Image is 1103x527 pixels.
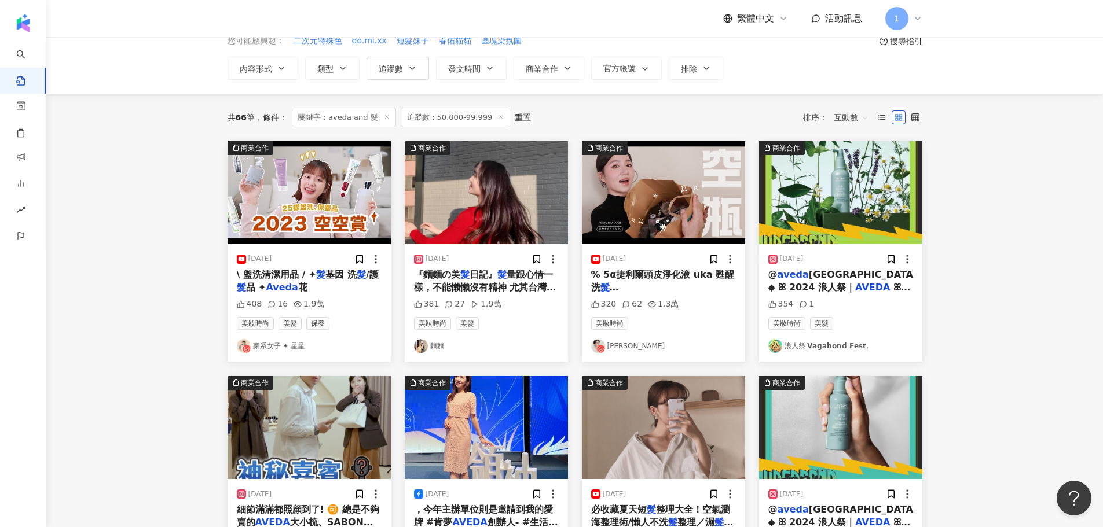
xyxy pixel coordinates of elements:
[526,64,558,73] span: 商業合作
[768,339,782,353] img: KOL Avatar
[228,35,284,47] span: 您可能感興趣：
[759,376,922,479] div: post-image商業合作
[397,35,429,47] span: 短髮妹子
[591,339,736,353] a: KOL Avatar[PERSON_NAME]
[414,339,559,353] a: KOL Avatar麵麵
[414,317,451,330] span: 美妝時尚
[855,282,890,293] mark: AVEDA
[401,108,511,127] span: 追蹤數：50,000-99,999
[595,142,623,154] div: 商業合作
[438,35,472,47] button: 春佑貓貓
[228,141,391,244] img: post-image
[414,339,428,353] img: KOL Avatar
[759,141,922,244] img: post-image
[405,376,568,479] img: post-image
[439,35,471,47] span: 春佑貓貓
[759,376,922,479] img: post-image
[780,489,804,499] div: [DATE]
[293,35,343,47] button: 二次元特殊色
[246,282,266,293] span: 品 ✦
[768,298,794,310] div: 354
[237,339,251,353] img: KOL Avatar
[396,35,430,47] button: 短髮妹子
[236,113,247,122] span: 66
[228,57,298,80] button: 內容形式
[471,298,501,310] div: 1.9萬
[240,64,272,73] span: 內容形式
[317,64,334,73] span: 類型
[418,142,446,154] div: 商業合作
[237,298,262,310] div: 408
[16,42,39,87] a: search
[237,282,246,293] mark: 髮
[497,269,507,280] mark: 髮
[367,57,429,80] button: 追蹤數
[228,376,391,479] div: post-image商業合作
[351,35,387,47] button: do.mi.xx
[603,489,626,499] div: [DATE]
[799,298,814,310] div: 1
[768,339,913,353] a: KOL Avatar浪人祭 𝗩𝗮𝗴𝗮𝗯𝗼𝗻𝗱 𝗙𝗲𝘀𝘁.
[780,254,804,264] div: [DATE]
[426,254,449,264] div: [DATE]
[352,35,387,47] span: do.mi.xx
[825,13,862,24] span: 活動訊息
[241,377,269,389] div: 商業合作
[241,142,269,154] div: 商業合作
[591,504,647,515] span: 必收藏夏天短
[647,504,656,515] mark: 髮
[14,14,32,32] img: logo icon
[778,269,809,280] mark: aveda
[737,12,774,25] span: 繁體中文
[267,298,288,310] div: 16
[669,57,723,80] button: 排除
[448,64,481,73] span: 發文時間
[681,64,697,73] span: 排除
[456,317,479,330] span: 美髮
[248,489,272,499] div: [DATE]
[803,108,875,127] div: 排序：
[768,269,918,293] span: [GEOGRAPHIC_DATA] ◆ ꕤ 2024 浪人祭｜
[591,269,735,293] span: % 5α捷利爾頭皮淨化液 uka 甦醒洗
[768,317,805,330] span: 美妝時尚
[772,377,800,389] div: 商業合作
[294,298,324,310] div: 1.9萬
[778,504,809,515] mark: aveda
[445,298,465,310] div: 27
[648,298,679,310] div: 1.3萬
[582,376,745,479] img: post-image
[414,269,556,306] span: 量跟心情一樣，不能懶懶沒有精神 尤其台灣這種濕熱天氣，頭
[515,113,531,122] div: 重置
[298,282,307,293] span: 花
[255,113,287,122] span: 條件 ：
[228,113,255,122] div: 共 筆
[603,254,626,264] div: [DATE]
[582,141,745,244] img: post-image
[16,198,25,224] span: rise
[237,317,274,330] span: 美妝時尚
[603,64,636,73] span: 官方帳號
[470,269,497,280] span: 日記』
[237,339,382,353] a: KOL Avatar家系女子 ✦ 星星
[379,64,403,73] span: 追蹤數
[481,35,522,47] button: 區塊染氛圍
[294,35,342,47] span: 二次元特殊色
[591,57,662,80] button: 官方帳號
[405,376,568,479] div: post-image商業合作
[759,141,922,244] div: post-image商業合作
[591,298,617,310] div: 320
[228,141,391,244] div: post-image商業合作
[237,269,317,280] span: \ 盥洗清潔用品 / ✦
[292,108,396,127] span: 關鍵字：aveda and 髮
[366,269,379,280] span: /護
[591,339,605,353] img: KOL Avatar
[426,489,449,499] div: [DATE]
[600,282,619,293] mark: 髮
[834,108,869,127] span: 互動數
[414,298,439,310] div: 381
[228,376,391,479] img: post-image
[582,376,745,479] div: post-image商業合作
[325,269,357,280] span: 基因 洗
[279,317,302,330] span: 美髮
[306,317,329,330] span: 保養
